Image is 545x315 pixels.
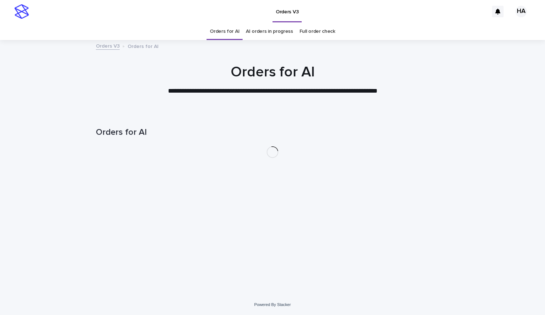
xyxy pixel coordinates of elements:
a: Orders for AI [210,23,239,40]
a: Orders V3 [96,41,120,50]
h1: Orders for AI [96,63,449,81]
div: HA [515,6,527,17]
p: Orders for AI [128,42,159,50]
a: Full order check [300,23,335,40]
h1: Orders for AI [96,127,449,138]
img: stacker-logo-s-only.png [14,4,29,19]
a: Powered By Stacker [254,302,291,307]
a: AI orders in progress [246,23,293,40]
